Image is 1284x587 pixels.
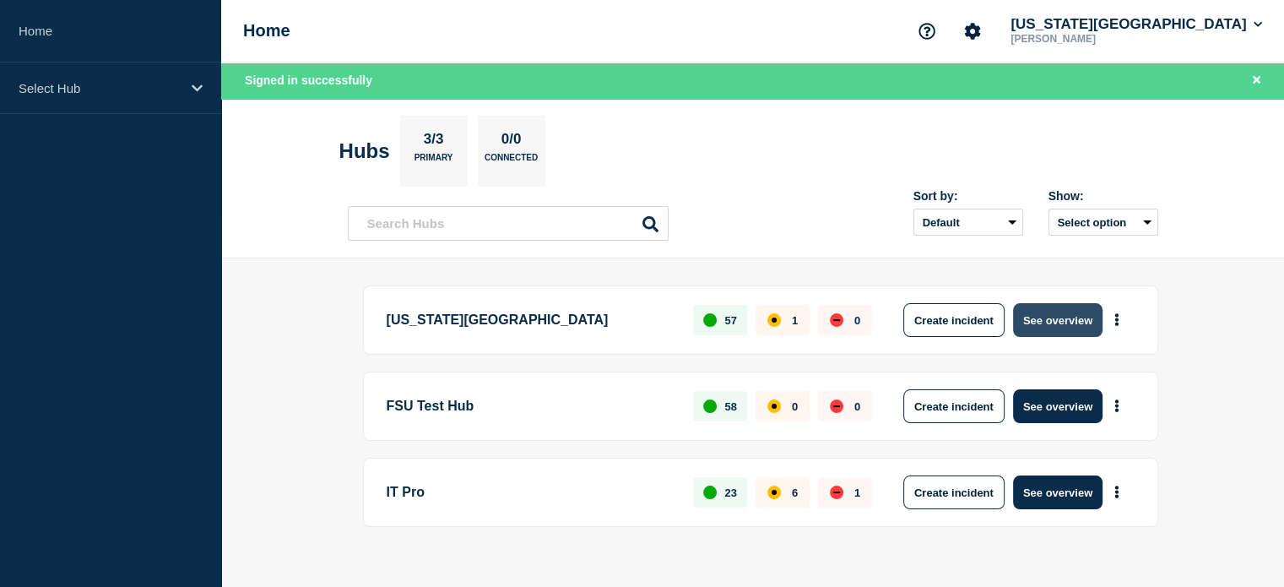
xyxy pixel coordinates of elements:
h2: Hubs [339,139,390,163]
button: See overview [1013,303,1103,337]
button: See overview [1013,389,1103,423]
select: Sort by [913,209,1023,236]
p: 6 [792,486,798,499]
p: 3/3 [417,131,450,153]
button: See overview [1013,476,1103,509]
div: up [703,313,717,327]
button: Support [909,14,945,49]
button: Create incident [903,389,1005,423]
p: Connected [485,153,538,171]
p: 1 [792,314,798,327]
p: 1 [854,486,860,499]
div: affected [767,399,781,413]
p: 0 [792,400,798,413]
button: Create incident [903,303,1005,337]
p: 58 [724,400,736,413]
div: affected [767,313,781,327]
div: down [830,313,843,327]
p: [US_STATE][GEOGRAPHIC_DATA] [387,303,675,337]
div: up [703,399,717,413]
p: FSU Test Hub [387,389,675,423]
p: Primary [414,153,453,171]
input: Search Hubs [348,206,669,241]
button: More actions [1106,305,1128,336]
p: 0 [854,314,860,327]
p: 57 [724,314,736,327]
div: affected [767,486,781,499]
p: IT Pro [387,476,675,509]
div: up [703,486,717,499]
div: Sort by: [913,189,1023,203]
button: More actions [1106,477,1128,508]
div: Show: [1048,189,1158,203]
button: Create incident [903,476,1005,509]
button: More actions [1106,391,1128,422]
button: Account settings [955,14,990,49]
p: 0/0 [495,131,528,153]
p: Select Hub [19,81,181,95]
button: Select option [1048,209,1158,236]
div: down [830,486,843,499]
p: 0 [854,400,860,413]
p: 23 [724,486,736,499]
button: [US_STATE][GEOGRAPHIC_DATA] [1007,16,1265,33]
span: Signed in successfully [245,73,372,87]
p: [PERSON_NAME] [1007,33,1183,45]
div: down [830,399,843,413]
h1: Home [243,21,290,41]
button: Close banner [1246,71,1267,90]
